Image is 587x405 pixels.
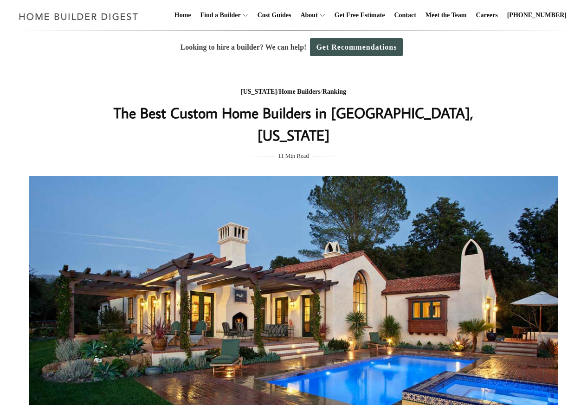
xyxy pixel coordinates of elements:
a: Contact [390,0,419,30]
a: [US_STATE] [241,88,277,95]
h1: The Best Custom Home Builders in [GEOGRAPHIC_DATA], [US_STATE] [109,102,479,146]
a: Careers [472,0,502,30]
a: Ranking [323,88,346,95]
a: Home [171,0,195,30]
a: [PHONE_NUMBER] [503,0,570,30]
a: Find a Builder [197,0,241,30]
a: About [297,0,317,30]
span: 11 Min Read [278,151,309,161]
a: Cost Guides [254,0,295,30]
a: Get Free Estimate [331,0,389,30]
a: Home Builders [279,88,321,95]
div: / / [109,86,479,98]
img: Home Builder Digest [15,7,142,26]
a: Get Recommendations [310,38,403,56]
a: Meet the Team [422,0,471,30]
